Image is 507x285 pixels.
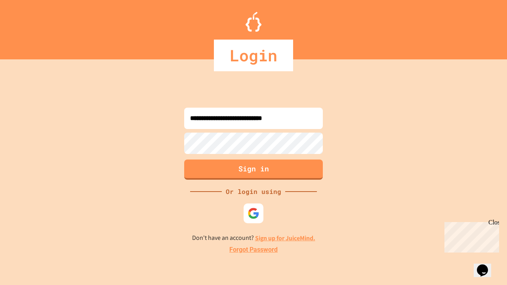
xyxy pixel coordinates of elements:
[441,219,499,253] iframe: chat widget
[3,3,55,50] div: Chat with us now!Close
[248,207,259,219] img: google-icon.svg
[222,187,285,196] div: Or login using
[246,12,261,32] img: Logo.svg
[229,245,278,255] a: Forgot Password
[214,40,293,71] div: Login
[474,253,499,277] iframe: chat widget
[184,160,323,180] button: Sign in
[255,234,315,242] a: Sign up for JuiceMind.
[192,233,315,243] p: Don't have an account?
